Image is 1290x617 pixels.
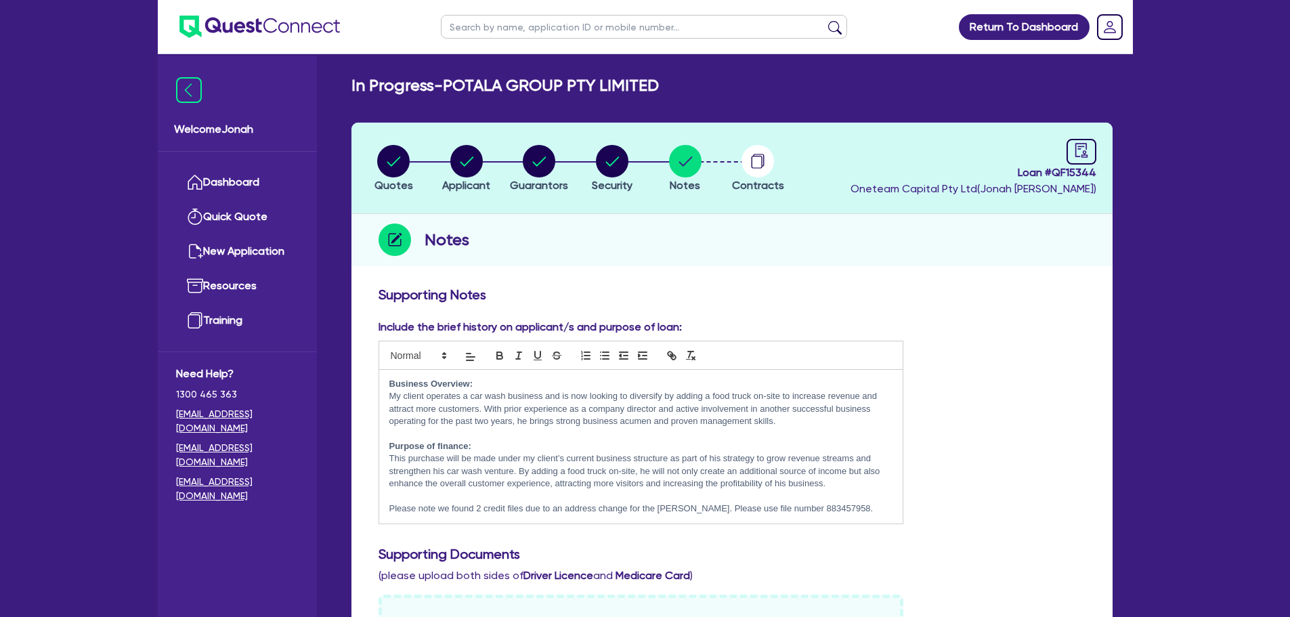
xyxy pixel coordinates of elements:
[389,379,473,389] strong: Business Overview:
[441,15,847,39] input: Search by name, application ID or mobile number...
[179,16,340,38] img: quest-connect-logo-blue
[374,144,414,194] button: Quotes
[1092,9,1127,45] a: Dropdown toggle
[379,569,693,582] span: (please upload both sides of and )
[592,179,632,192] span: Security
[1074,143,1089,158] span: audit
[351,76,659,95] h2: In Progress - POTALA GROUP PTY LIMITED
[389,452,893,490] p: This purchase will be made under my client’s current business structure as part of his strategy t...
[174,121,301,137] span: Welcome Jonah
[374,179,413,192] span: Quotes
[176,387,299,402] span: 1300 465 363
[379,286,1085,303] h3: Supporting Notes
[187,243,203,259] img: new-application
[176,234,299,269] a: New Application
[851,165,1096,181] span: Loan # QF15344
[176,269,299,303] a: Resources
[509,144,569,194] button: Guarantors
[176,475,299,503] a: [EMAIL_ADDRESS][DOMAIN_NAME]
[425,228,469,252] h2: Notes
[176,77,202,103] img: icon-menu-close
[176,200,299,234] a: Quick Quote
[731,144,785,194] button: Contracts
[670,179,700,192] span: Notes
[187,312,203,328] img: training
[176,303,299,338] a: Training
[176,366,299,382] span: Need Help?
[591,144,633,194] button: Security
[176,441,299,469] a: [EMAIL_ADDRESS][DOMAIN_NAME]
[187,278,203,294] img: resources
[442,179,490,192] span: Applicant
[379,319,682,335] label: Include the brief history on applicant/s and purpose of loan:
[959,14,1090,40] a: Return To Dashboard
[616,569,690,582] b: Medicare Card
[732,179,784,192] span: Contracts
[510,179,568,192] span: Guarantors
[389,503,893,515] p: Please note we found 2 credit files due to an address change for the [PERSON_NAME]. Please use fi...
[379,224,411,256] img: step-icon
[379,546,1085,562] h3: Supporting Documents
[187,209,203,225] img: quick-quote
[668,144,702,194] button: Notes
[176,407,299,435] a: [EMAIL_ADDRESS][DOMAIN_NAME]
[389,390,893,427] p: My client operates a car wash business and is now looking to diversify by adding a food truck on-...
[176,165,299,200] a: Dashboard
[851,182,1096,195] span: Oneteam Capital Pty Ltd ( Jonah [PERSON_NAME] )
[442,144,491,194] button: Applicant
[523,569,593,582] b: Driver Licence
[389,441,471,451] strong: Purpose of finance:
